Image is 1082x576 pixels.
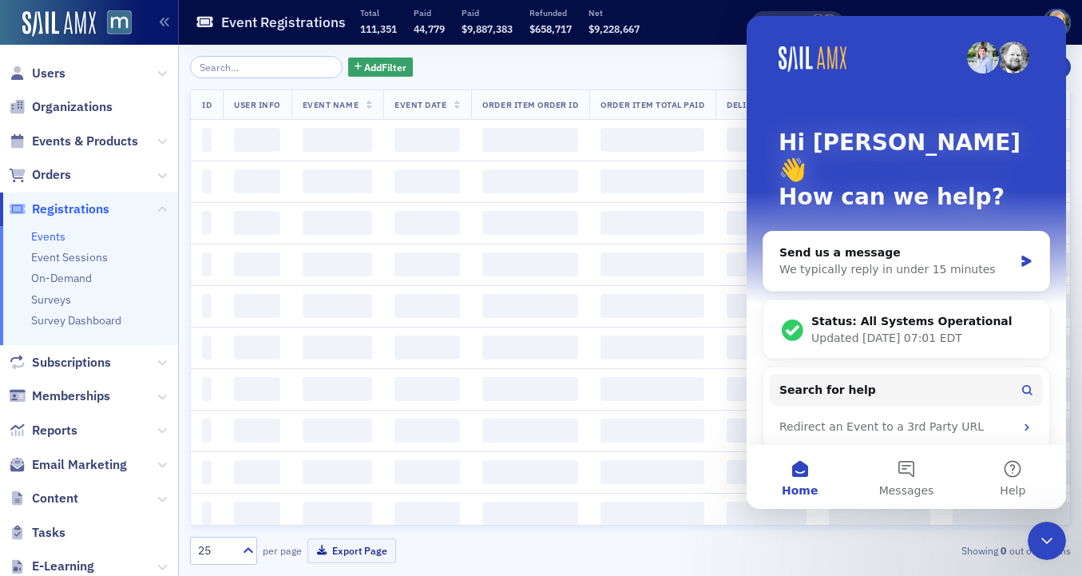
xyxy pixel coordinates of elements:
[202,211,212,235] span: ‌
[9,456,127,474] a: Email Marketing
[394,419,460,443] span: ‌
[727,99,807,110] span: Delivery Format
[31,271,92,285] a: On-Demand
[600,169,704,193] span: ‌
[727,211,807,235] span: ‌
[202,336,212,360] span: ‌
[9,387,110,405] a: Memberships
[600,419,704,443] span: ‌
[9,354,111,371] a: Subscriptions
[263,543,302,558] label: per page
[589,7,640,18] p: Net
[462,7,513,18] p: Paid
[234,169,280,193] span: ‌
[303,419,372,443] span: ‌
[234,252,280,276] span: ‌
[727,377,807,401] span: ‌
[9,558,94,575] a: E-Learning
[9,133,138,150] a: Events & Products
[234,211,280,235] span: ‌
[589,22,640,35] span: $9,228,667
[600,128,704,152] span: ‌
[364,60,406,74] span: Add Filter
[727,502,807,526] span: ‌
[234,419,280,443] span: ‌
[810,14,826,31] span: Lauren McDonough
[31,250,108,264] a: Event Sessions
[727,128,807,152] span: ‌
[202,294,212,318] span: ‌
[9,166,71,184] a: Orders
[394,502,460,526] span: ‌
[234,128,280,152] span: ‌
[394,169,460,193] span: ‌
[190,56,343,78] input: Search…
[22,11,96,37] a: SailAMX
[482,211,578,235] span: ‌
[32,558,94,575] span: E-Learning
[32,490,78,507] span: Content
[482,99,578,110] span: Order Item Order ID
[727,460,807,484] span: ‌
[600,377,704,401] span: ‌
[865,15,920,30] div: Support
[348,58,414,77] button: AddFilter
[727,419,807,443] span: ‌
[600,294,704,318] span: ‌
[727,336,807,360] span: ‌
[529,22,572,35] span: $658,717
[202,99,212,110] span: ID
[303,211,372,235] span: ‌
[953,502,1077,526] span: ‌
[9,201,109,218] a: Registrations
[414,22,445,35] span: 44,779
[32,387,110,405] span: Memberships
[482,128,578,152] span: ‌
[234,377,280,401] span: ‌
[600,502,704,526] span: ‌
[96,10,132,38] a: View Homepage
[9,524,65,542] a: Tasks
[202,252,212,276] span: ‌
[202,460,212,484] span: ‌
[482,169,578,193] span: ‌
[32,133,138,150] span: Events & Products
[202,502,212,526] span: ‌
[394,99,446,110] span: Event Date
[600,211,704,235] span: ‌
[32,65,65,82] span: Users
[303,336,372,360] span: ‌
[32,524,65,542] span: Tasks
[998,543,1009,558] strong: 0
[303,252,372,276] span: ‌
[482,294,578,318] span: ‌
[107,10,132,35] img: SailAMX
[202,128,212,152] span: ‌
[303,502,372,526] span: ‌
[234,336,280,360] span: ‌
[600,336,704,360] span: ‌
[394,294,460,318] span: ‌
[482,502,578,526] span: ‌
[394,128,460,152] span: ‌
[1028,522,1066,560] iframe: Intercom live chat
[234,99,280,110] span: User Info
[202,169,212,193] span: ‌
[9,422,77,439] a: Reports
[821,14,838,31] span: Meghan Will
[600,252,704,276] span: ‌
[482,336,578,360] span: ‌
[303,128,372,152] span: ‌
[829,502,930,526] span: ‌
